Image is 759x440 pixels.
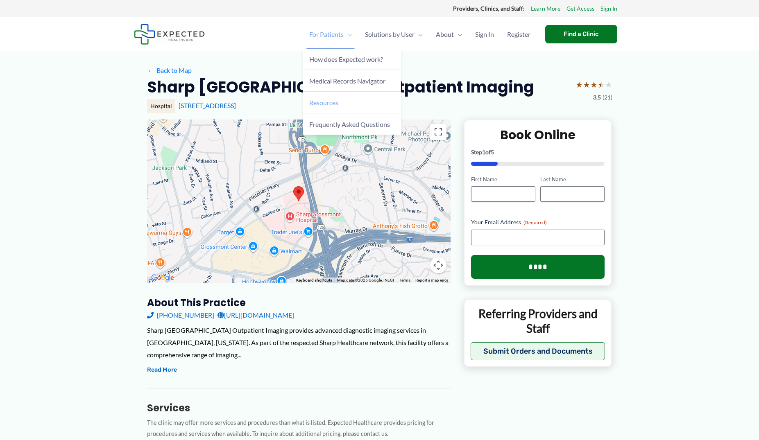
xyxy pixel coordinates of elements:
a: Find a Clinic [545,25,617,43]
button: Keyboard shortcuts [296,278,332,283]
a: Terms (opens in new tab) [399,278,410,282]
button: Submit Orders and Documents [471,342,605,360]
span: (21) [603,92,612,103]
a: Report a map error [415,278,448,282]
div: Hospital [147,99,175,113]
h3: Services [147,402,451,414]
span: ★ [575,77,583,92]
p: The clinic may offer more services and procedures than what is listed. Expected Healthcare provid... [147,417,451,440]
span: About [436,20,454,49]
a: Resources [303,92,401,113]
nav: Primary Site Navigation [303,20,537,49]
img: Expected Healthcare Logo - side, dark font, small [134,24,205,45]
span: (Required) [523,219,547,226]
a: Open this area in Google Maps (opens a new window) [149,273,176,283]
a: For PatientsMenu Toggle [303,20,358,49]
a: How does Expected work? [303,49,401,70]
h2: Sharp [GEOGRAPHIC_DATA] Outpatient Imaging [147,77,534,97]
label: Your Email Address [471,218,605,226]
a: Sign In [600,3,617,14]
span: ★ [583,77,590,92]
span: Resources [309,99,338,106]
span: Register [507,20,530,49]
span: Map data ©2025 Google, INEGI [337,278,394,282]
button: Read More [147,365,177,375]
a: Sign In [469,20,501,49]
button: Map camera controls [430,257,446,273]
img: Google [149,273,176,283]
label: Last Name [540,176,605,183]
a: ←Back to Map [147,64,192,77]
span: ← [147,66,155,74]
a: [STREET_ADDRESS] [179,102,236,109]
a: Solutions by UserMenu Toggle [358,20,429,49]
div: Sharp [GEOGRAPHIC_DATA] Outpatient Imaging provides advanced diagnostic imaging services in [GEOG... [147,324,451,361]
strong: Providers, Clinics, and Staff: [453,5,525,12]
a: Register [501,20,537,49]
label: First Name [471,176,535,183]
button: Toggle fullscreen view [430,124,446,140]
a: Get Access [566,3,594,14]
span: Menu Toggle [415,20,423,49]
span: 1 [482,149,485,156]
span: Medical Records Navigator [309,77,385,85]
span: For Patients [309,20,344,49]
a: Frequently Asked Questions [303,113,401,135]
a: [PHONE_NUMBER] [147,309,214,321]
a: Medical Records Navigator [303,70,401,92]
span: Frequently Asked Questions [309,120,390,128]
h3: About this practice [147,296,451,309]
p: Step of [471,149,605,155]
span: Menu Toggle [454,20,462,49]
span: 5 [491,149,494,156]
span: How does Expected work? [309,55,383,63]
span: Sign In [475,20,494,49]
p: Referring Providers and Staff [471,306,605,336]
a: AboutMenu Toggle [429,20,469,49]
span: ★ [598,77,605,92]
a: Learn More [531,3,560,14]
span: Solutions by User [365,20,415,49]
span: ★ [590,77,598,92]
a: [URL][DOMAIN_NAME] [218,309,294,321]
span: 3.5 [593,92,601,103]
span: Menu Toggle [344,20,352,49]
span: ★ [605,77,612,92]
h2: Book Online [471,127,605,143]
